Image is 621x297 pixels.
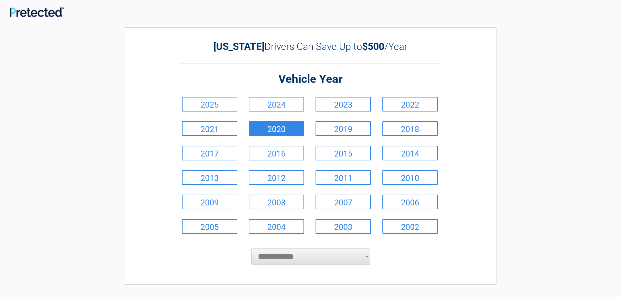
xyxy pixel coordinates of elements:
a: 2016 [249,146,304,160]
a: 2015 [316,146,371,160]
a: 2009 [182,195,237,209]
a: 2014 [382,146,438,160]
a: 2023 [316,97,371,111]
a: 2006 [382,195,438,209]
h2: Drivers Can Save Up to /Year [180,41,441,52]
a: 2007 [316,195,371,209]
a: 2008 [249,195,304,209]
a: 2022 [382,97,438,111]
a: 2013 [182,170,237,185]
a: 2019 [316,121,371,136]
a: 2010 [382,170,438,185]
a: 2021 [182,121,237,136]
a: 2004 [249,219,304,234]
a: 2017 [182,146,237,160]
b: $500 [362,41,384,52]
a: 2012 [249,170,304,185]
b: [US_STATE] [214,41,264,52]
a: 2002 [382,219,438,234]
a: 2018 [382,121,438,136]
a: 2020 [249,121,304,136]
a: 2024 [249,97,304,111]
a: 2025 [182,97,237,111]
a: 2011 [316,170,371,185]
img: Main Logo [10,7,64,17]
h2: Vehicle Year [180,72,441,87]
a: 2003 [316,219,371,234]
a: 2005 [182,219,237,234]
